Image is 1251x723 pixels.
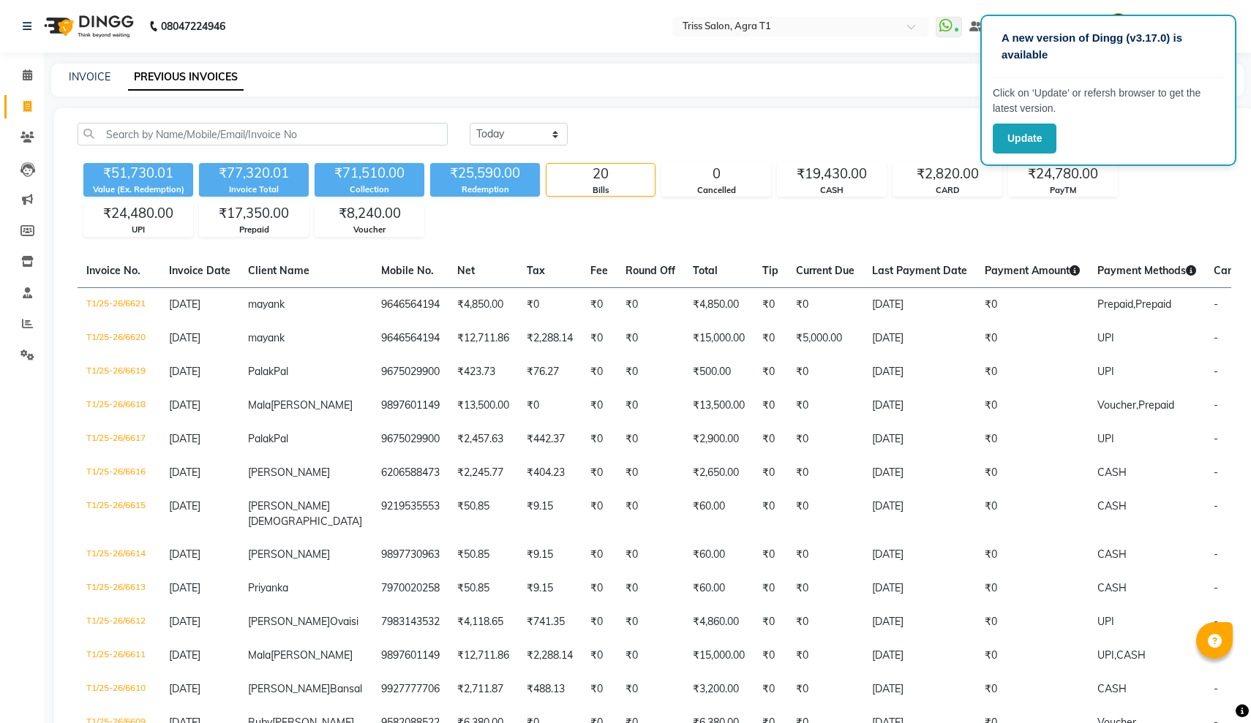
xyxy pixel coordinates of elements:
[169,615,200,628] span: [DATE]
[381,264,434,277] span: Mobile No.
[372,389,448,423] td: 9897601149
[1097,466,1127,479] span: CASH
[617,355,684,389] td: ₹0
[169,648,200,662] span: [DATE]
[754,355,787,389] td: ₹0
[83,183,193,196] div: Value (Ex. Redemption)
[372,490,448,538] td: 9219535553
[863,389,976,423] td: [DATE]
[78,123,448,145] input: Search by Name/Mobile/Email/Invoice No
[372,322,448,355] td: 9646564194
[161,6,225,47] b: 08047224946
[78,605,160,639] td: T1/25-26/6612
[430,163,540,183] div: ₹25,590.00
[754,423,787,456] td: ₹0
[518,490,582,538] td: ₹9.15
[863,673,976,706] td: [DATE]
[448,389,518,423] td: ₹13,500.00
[787,490,863,538] td: ₹0
[372,673,448,706] td: 9927777706
[200,203,308,224] div: ₹17,350.00
[248,432,274,445] span: Palak
[169,331,200,344] span: [DATE]
[448,355,518,389] td: ₹423.73
[1097,499,1127,512] span: CASH
[518,572,582,605] td: ₹9.15
[448,322,518,355] td: ₹12,711.86
[78,355,160,389] td: T1/25-26/6619
[1214,581,1218,594] span: -
[86,264,140,277] span: Invoice No.
[582,389,617,423] td: ₹0
[372,456,448,490] td: 6206588473
[582,673,617,706] td: ₹0
[617,389,684,423] td: ₹0
[582,572,617,605] td: ₹0
[78,456,160,490] td: T1/25-26/6616
[372,355,448,389] td: 9675029900
[787,572,863,605] td: ₹0
[863,490,976,538] td: [DATE]
[1097,432,1114,445] span: UPI
[617,322,684,355] td: ₹0
[872,264,967,277] span: Last Payment Date
[78,538,160,572] td: T1/25-26/6614
[976,287,1089,322] td: ₹0
[684,423,754,456] td: ₹2,900.00
[693,264,718,277] span: Total
[518,322,582,355] td: ₹2,288.14
[330,615,358,628] span: Ovaisi
[199,163,309,183] div: ₹77,320.01
[662,164,770,184] div: 0
[684,287,754,322] td: ₹4,850.00
[518,456,582,490] td: ₹404.23
[69,70,110,83] a: INVOICE
[617,456,684,490] td: ₹0
[1097,398,1138,412] span: Voucher,
[582,639,617,673] td: ₹0
[1214,298,1218,311] span: -
[684,355,754,389] td: ₹500.00
[1097,264,1196,277] span: Payment Methods
[248,682,330,695] span: [PERSON_NAME]
[448,605,518,639] td: ₹4,118.65
[372,538,448,572] td: 9897730963
[863,287,976,322] td: [DATE]
[893,164,1002,184] div: ₹2,820.00
[518,538,582,572] td: ₹9.15
[248,648,271,662] span: Mala
[754,605,787,639] td: ₹0
[617,423,684,456] td: ₹0
[754,322,787,355] td: ₹0
[518,673,582,706] td: ₹488.13
[863,605,976,639] td: [DATE]
[248,466,330,479] span: [PERSON_NAME]
[762,264,778,277] span: Tip
[84,203,192,224] div: ₹24,480.00
[448,639,518,673] td: ₹12,711.86
[754,490,787,538] td: ₹0
[754,538,787,572] td: ₹0
[778,164,886,184] div: ₹19,430.00
[976,572,1089,605] td: ₹0
[1116,648,1146,662] span: CASH
[684,389,754,423] td: ₹13,500.00
[582,287,617,322] td: ₹0
[315,203,424,224] div: ₹8,240.00
[248,548,330,561] span: [PERSON_NAME]
[976,456,1089,490] td: ₹0
[684,538,754,572] td: ₹60.00
[1214,548,1218,561] span: -
[330,682,362,695] span: Bansal
[315,224,424,236] div: Voucher
[1214,648,1218,662] span: -
[128,64,244,91] a: PREVIOUS INVOICES
[1009,184,1117,197] div: PayTM
[78,322,160,355] td: T1/25-26/6620
[372,639,448,673] td: 9897601149
[448,456,518,490] td: ₹2,245.77
[248,398,271,412] span: Mala
[787,322,863,355] td: ₹5,000.00
[83,163,193,183] div: ₹51,730.01
[976,605,1089,639] td: ₹0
